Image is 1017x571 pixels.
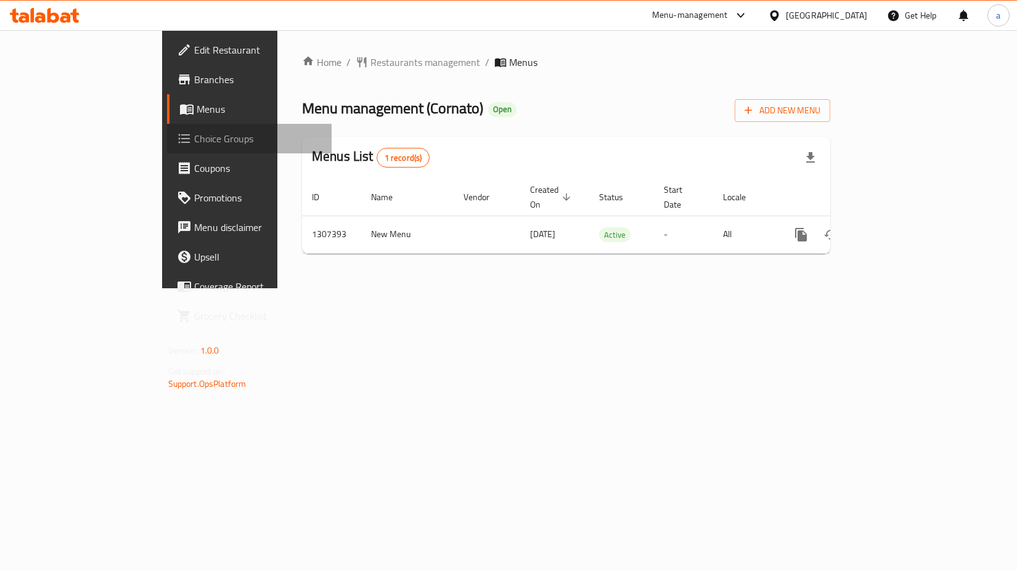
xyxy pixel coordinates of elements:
span: Name [371,190,409,205]
span: Coupons [194,161,322,176]
span: Add New Menu [745,103,820,118]
span: 1 record(s) [377,152,430,164]
th: Actions [777,179,915,216]
a: Upsell [167,242,332,272]
a: Edit Restaurant [167,35,332,65]
div: Active [599,227,631,242]
a: Coupons [167,153,332,183]
a: Choice Groups [167,124,332,153]
span: 1.0.0 [200,342,219,358]
span: Promotions [194,190,322,205]
td: All [713,216,777,253]
span: Active [599,228,631,242]
button: Add New Menu [735,99,830,122]
span: Edit Restaurant [194,43,322,57]
span: Restaurants management [370,55,480,70]
span: Status [599,190,639,205]
span: Menus [509,55,537,70]
span: a [996,9,1000,22]
h2: Menus List [312,147,430,168]
span: Version: [168,342,198,358]
li: / [346,55,351,70]
span: Vendor [464,190,505,205]
a: Promotions [167,183,332,213]
div: Menu-management [652,8,728,23]
div: Total records count [377,148,430,168]
a: Coverage Report [167,272,332,301]
a: Menus [167,94,332,124]
span: Menus [197,102,322,116]
span: Get support on: [168,363,225,379]
a: Restaurants management [356,55,480,70]
span: Open [488,104,517,115]
a: Branches [167,65,332,94]
div: Open [488,102,517,117]
span: Menu management ( Cornato ) [302,94,483,122]
span: Start Date [664,182,698,212]
div: Export file [796,143,825,172]
td: - [654,216,713,253]
div: [GEOGRAPHIC_DATA] [786,9,867,22]
li: / [485,55,489,70]
span: Coverage Report [194,279,322,294]
span: [DATE] [530,226,555,242]
span: Created On [530,182,574,212]
button: Change Status [816,220,846,249]
span: Branches [194,72,322,87]
span: Menu disclaimer [194,220,322,235]
td: New Menu [361,216,454,253]
span: Upsell [194,249,322,264]
a: Support.OpsPlatform [168,376,247,392]
a: Grocery Checklist [167,301,332,331]
span: Grocery Checklist [194,309,322,323]
nav: breadcrumb [302,55,830,70]
table: enhanced table [302,179,915,254]
span: ID [312,190,335,205]
span: Choice Groups [194,131,322,146]
a: Menu disclaimer [167,213,332,242]
span: Locale [723,190,762,205]
button: more [786,220,816,249]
